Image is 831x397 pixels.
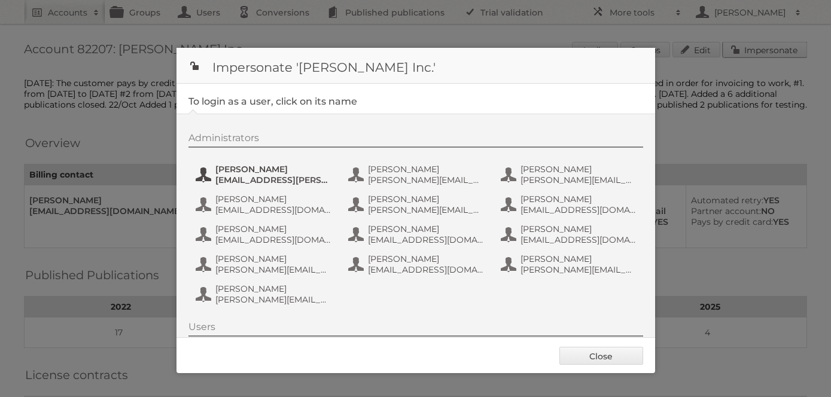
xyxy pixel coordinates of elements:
[194,163,335,187] button: [PERSON_NAME] [EMAIL_ADDRESS][PERSON_NAME][DOMAIN_NAME]
[215,164,331,175] span: [PERSON_NAME]
[347,222,488,246] button: [PERSON_NAME] [EMAIL_ADDRESS][DOMAIN_NAME]
[520,204,637,215] span: [EMAIL_ADDRESS][DOMAIN_NAME]
[347,193,488,216] button: [PERSON_NAME] [PERSON_NAME][EMAIL_ADDRESS][DOMAIN_NAME]
[188,96,357,107] legend: To login as a user, click on its name
[215,264,331,275] span: [PERSON_NAME][EMAIL_ADDRESS][DOMAIN_NAME]
[188,132,643,148] div: Administrators
[520,194,637,204] span: [PERSON_NAME]
[520,234,637,245] span: [EMAIL_ADDRESS][DOMAIN_NAME]
[215,204,331,215] span: [EMAIL_ADDRESS][DOMAIN_NAME]
[215,283,331,294] span: [PERSON_NAME]
[194,222,335,246] button: [PERSON_NAME] [EMAIL_ADDRESS][DOMAIN_NAME]
[215,294,331,305] span: [PERSON_NAME][EMAIL_ADDRESS][DOMAIN_NAME]
[520,264,637,275] span: [PERSON_NAME][EMAIL_ADDRESS][DOMAIN_NAME]
[368,194,484,204] span: [PERSON_NAME]
[500,252,640,276] button: [PERSON_NAME] [PERSON_NAME][EMAIL_ADDRESS][DOMAIN_NAME]
[500,163,640,187] button: [PERSON_NAME] [PERSON_NAME][EMAIL_ADDRESS][PERSON_NAME][DOMAIN_NAME]
[194,282,335,306] button: [PERSON_NAME] [PERSON_NAME][EMAIL_ADDRESS][DOMAIN_NAME]
[520,254,637,264] span: [PERSON_NAME]
[368,264,484,275] span: [EMAIL_ADDRESS][DOMAIN_NAME]
[215,234,331,245] span: [EMAIL_ADDRESS][DOMAIN_NAME]
[368,204,484,215] span: [PERSON_NAME][EMAIL_ADDRESS][DOMAIN_NAME]
[194,193,335,216] button: [PERSON_NAME] [EMAIL_ADDRESS][DOMAIN_NAME]
[368,224,484,234] span: [PERSON_NAME]
[500,193,640,216] button: [PERSON_NAME] [EMAIL_ADDRESS][DOMAIN_NAME]
[188,321,643,337] div: Users
[347,163,488,187] button: [PERSON_NAME] [PERSON_NAME][EMAIL_ADDRESS][DOMAIN_NAME]
[368,254,484,264] span: [PERSON_NAME]
[215,194,331,204] span: [PERSON_NAME]
[520,164,637,175] span: [PERSON_NAME]
[520,224,637,234] span: [PERSON_NAME]
[368,234,484,245] span: [EMAIL_ADDRESS][DOMAIN_NAME]
[215,175,331,185] span: [EMAIL_ADDRESS][PERSON_NAME][DOMAIN_NAME]
[500,222,640,246] button: [PERSON_NAME] [EMAIL_ADDRESS][DOMAIN_NAME]
[559,347,643,365] a: Close
[368,164,484,175] span: [PERSON_NAME]
[215,224,331,234] span: [PERSON_NAME]
[194,252,335,276] button: [PERSON_NAME] [PERSON_NAME][EMAIL_ADDRESS][DOMAIN_NAME]
[347,252,488,276] button: [PERSON_NAME] [EMAIL_ADDRESS][DOMAIN_NAME]
[176,48,655,84] h1: Impersonate '[PERSON_NAME] Inc.'
[520,175,637,185] span: [PERSON_NAME][EMAIL_ADDRESS][PERSON_NAME][DOMAIN_NAME]
[368,175,484,185] span: [PERSON_NAME][EMAIL_ADDRESS][DOMAIN_NAME]
[215,254,331,264] span: [PERSON_NAME]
